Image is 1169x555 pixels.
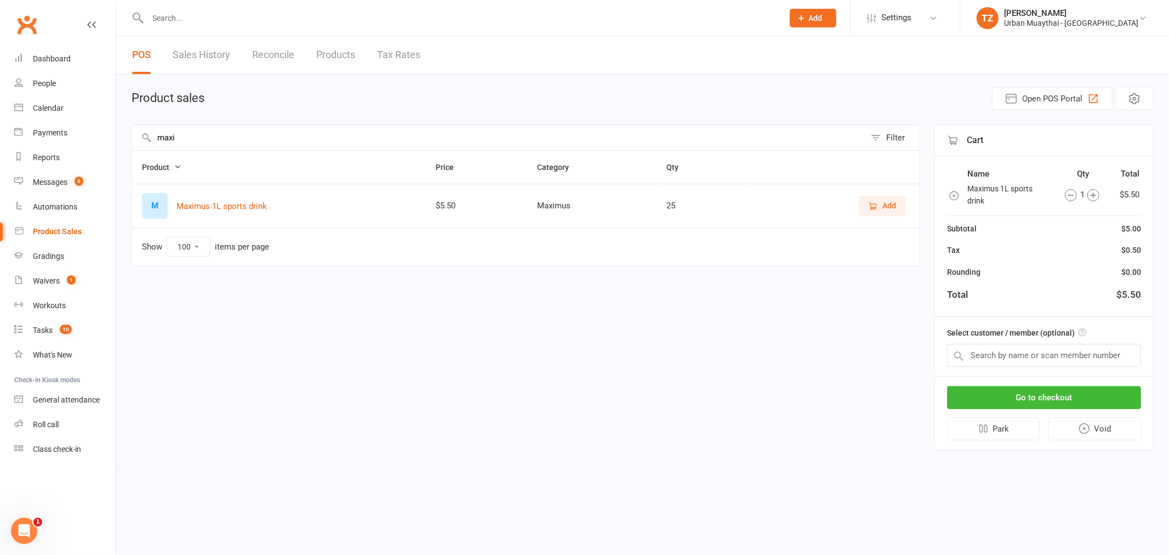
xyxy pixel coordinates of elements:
[173,36,230,74] a: Sales History
[33,79,56,88] div: People
[316,36,355,74] a: Products
[947,386,1141,409] button: Go to checkout
[947,266,980,278] div: Rounding
[142,237,269,257] div: Show
[967,182,1053,208] td: Maximus 1L sports drink
[790,9,836,27] button: Add
[33,326,53,335] div: Tasks
[132,36,151,74] a: POS
[14,71,116,96] a: People
[14,244,116,269] a: Gradings
[33,276,60,285] div: Waivers
[13,11,41,38] a: Clubworx
[14,145,116,170] a: Reports
[1022,92,1082,105] span: Open POS Portal
[14,343,116,367] a: What's New
[538,163,581,172] span: Category
[14,195,116,219] a: Automations
[33,518,42,526] span: 1
[1055,188,1110,201] div: 1
[947,344,1141,367] input: Search by name or scan member number
[886,131,905,144] div: Filter
[14,412,116,437] a: Roll call
[1004,8,1138,18] div: [PERSON_NAME]
[666,201,736,211] div: 25
[14,121,116,145] a: Payments
[14,388,116,412] a: General attendance kiosk mode
[33,54,71,63] div: Dashboard
[1121,244,1141,256] div: $0.50
[967,167,1053,181] th: Name
[14,96,116,121] a: Calendar
[947,287,968,302] div: Total
[809,14,823,22] span: Add
[935,125,1153,156] div: Cart
[33,153,60,162] div: Reports
[666,161,691,174] button: Qty
[14,318,116,343] a: Tasks 10
[33,202,77,211] div: Automations
[859,196,905,216] button: Add
[1121,223,1141,235] div: $5.00
[14,269,116,293] a: Waivers 1
[377,36,420,74] a: Tax Rates
[33,252,64,260] div: Gradings
[145,10,776,26] input: Search...
[14,219,116,244] a: Product Sales
[33,420,59,429] div: Roll call
[11,518,37,544] iframe: Intercom live chat
[67,275,76,285] span: 1
[33,104,64,112] div: Calendar
[14,293,116,318] a: Workouts
[142,193,168,219] div: M
[538,161,581,174] button: Category
[33,350,72,359] div: What's New
[33,301,66,310] div: Workouts
[33,178,67,186] div: Messages
[1116,287,1141,302] div: $5.50
[75,177,83,186] span: 9
[132,92,204,105] h1: Product sales
[33,227,82,236] div: Product Sales
[1113,182,1140,208] td: $5.50
[252,36,294,74] a: Reconcile
[881,5,911,30] span: Settings
[33,445,81,454] div: Class check-in
[132,125,865,150] input: Search products by name, or scan product code
[176,200,267,213] button: Maximus 1L sports drink
[1054,167,1112,181] th: Qty
[1121,266,1141,278] div: $0.00
[436,201,518,211] div: $5.50
[1048,417,1142,440] button: Void
[947,244,960,256] div: Tax
[436,163,466,172] span: Price
[14,47,116,71] a: Dashboard
[142,163,181,172] span: Product
[882,200,896,212] span: Add
[977,7,999,29] div: TZ
[14,170,116,195] a: Messages 9
[14,437,116,462] a: Class kiosk mode
[1113,167,1140,181] th: Total
[947,327,1086,339] label: Select customer / member (optional)
[538,201,647,211] div: Maximus
[865,125,920,150] button: Filter
[33,128,67,137] div: Payments
[947,223,977,235] div: Subtotal
[60,325,72,334] span: 10
[992,87,1113,110] button: Open POS Portal
[142,161,181,174] button: Product
[436,161,466,174] button: Price
[33,395,100,404] div: General attendance
[666,163,691,172] span: Qty
[1004,18,1138,28] div: Urban Muaythai - [GEOGRAPHIC_DATA]
[947,417,1040,440] button: Park
[215,242,269,252] div: items per page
